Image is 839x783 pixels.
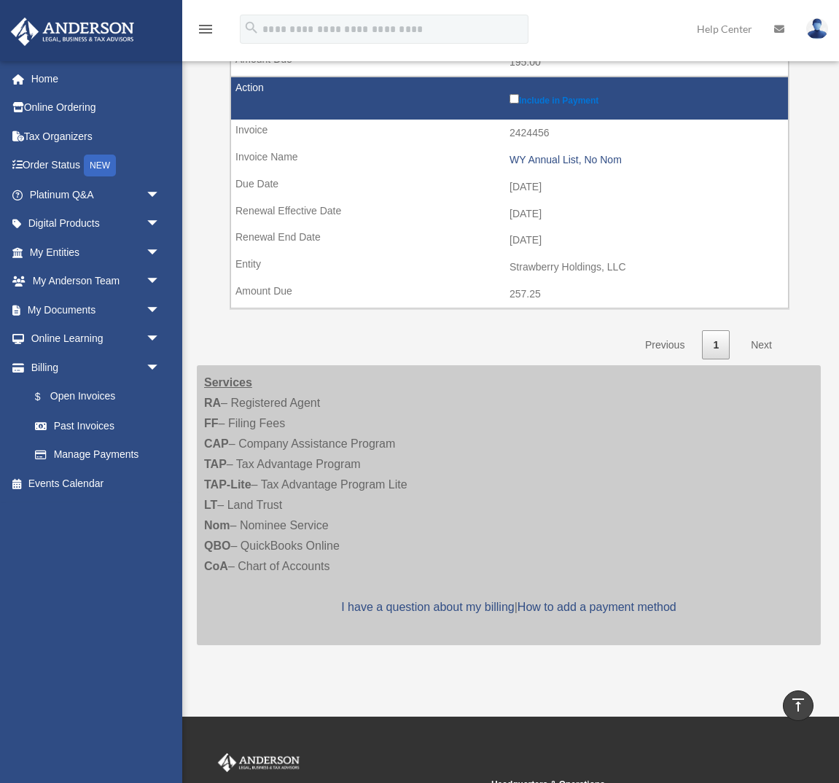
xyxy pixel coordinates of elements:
a: I have a question about my billing [341,601,514,613]
span: arrow_drop_down [146,353,175,383]
a: Digital Productsarrow_drop_down [10,209,182,238]
span: arrow_drop_down [146,295,175,325]
input: Include in Payment [510,94,519,104]
a: 1 [702,330,730,360]
strong: RA [204,397,221,409]
a: vertical_align_top [783,690,813,721]
td: 2424456 [231,120,788,147]
a: Billingarrow_drop_down [10,353,175,382]
p: | [204,597,813,618]
a: Next [740,330,783,360]
a: Manage Payments [20,440,175,470]
a: Events Calendar [10,469,182,498]
strong: LT [204,499,217,511]
td: Strawberry Holdings, LLC [231,254,788,281]
span: arrow_drop_down [146,238,175,268]
a: My Anderson Teamarrow_drop_down [10,267,182,296]
a: Previous [634,330,695,360]
td: [DATE] [231,174,788,201]
a: menu [197,26,214,38]
a: $Open Invoices [20,382,168,412]
img: User Pic [806,18,828,39]
strong: CoA [204,560,228,572]
div: WY Annual List, No Nom [510,154,781,166]
strong: FF [204,417,219,429]
strong: CAP [204,437,229,450]
a: My Entitiesarrow_drop_down [10,238,182,267]
td: 195.00 [231,49,788,77]
a: How to add a payment method [518,601,676,613]
strong: TAP [204,458,227,470]
a: Online Ordering [10,93,182,122]
a: Past Invoices [20,411,175,440]
i: search [243,20,259,36]
td: [DATE] [231,200,788,228]
a: Platinum Q&Aarrow_drop_down [10,180,182,209]
img: Anderson Advisors Platinum Portal [7,17,138,46]
label: Include in Payment [510,91,781,106]
i: menu [197,20,214,38]
a: Home [10,64,182,93]
div: – Registered Agent – Filing Fees – Company Assistance Program – Tax Advantage Program – Tax Advan... [197,365,821,645]
a: My Documentsarrow_drop_down [10,295,182,324]
a: Tax Organizers [10,122,182,151]
span: arrow_drop_down [146,209,175,239]
strong: QBO [204,539,230,552]
td: 257.25 [231,281,788,308]
strong: TAP-Lite [204,478,251,491]
i: vertical_align_top [789,696,807,714]
td: [DATE] [231,227,788,254]
span: $ [43,388,50,406]
span: arrow_drop_down [146,324,175,354]
strong: Services [204,376,252,389]
strong: Nom [204,519,230,531]
a: Online Learningarrow_drop_down [10,324,182,354]
span: arrow_drop_down [146,180,175,210]
a: Order StatusNEW [10,151,182,181]
span: arrow_drop_down [146,267,175,297]
img: Anderson Advisors Platinum Portal [215,753,303,772]
div: NEW [84,155,116,176]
